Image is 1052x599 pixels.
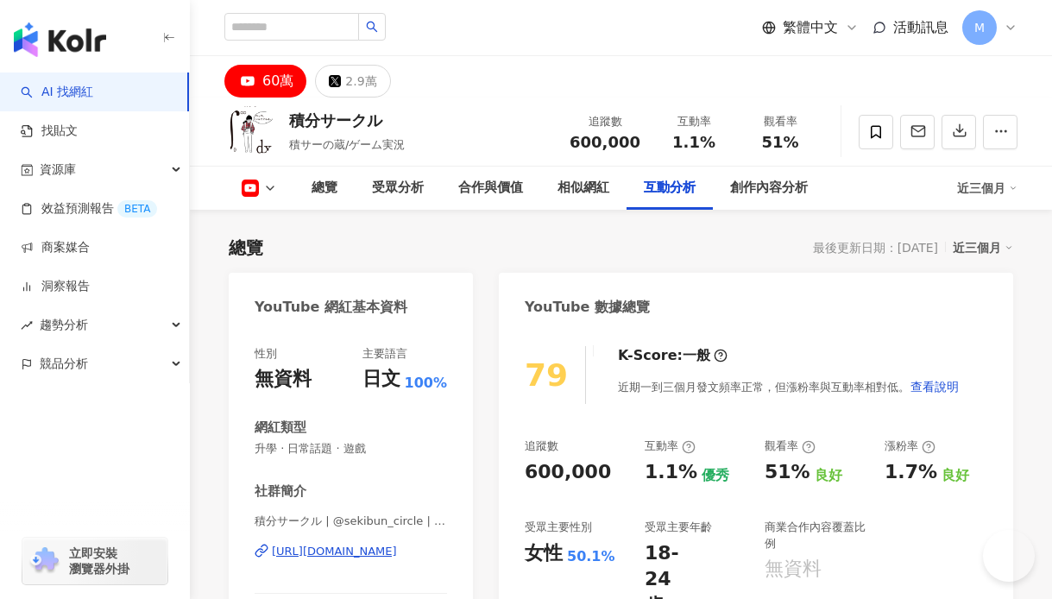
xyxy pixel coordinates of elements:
[557,178,609,199] div: 相似網紅
[458,178,523,199] div: 合作與價值
[229,236,263,260] div: 總覽
[255,366,312,393] div: 無資料
[21,239,90,256] a: 商案媒合
[345,69,376,93] div: 2.9萬
[942,466,969,485] div: 良好
[312,178,337,199] div: 總覽
[366,21,378,33] span: search
[885,438,935,454] div: 漲粉率
[372,178,424,199] div: 受眾分析
[14,22,106,57] img: logo
[21,84,93,101] a: searchAI 找網紅
[40,344,88,383] span: 競品分析
[28,547,61,575] img: chrome extension
[661,113,727,130] div: 互動率
[765,520,867,551] div: 商業合作內容覆蓋比例
[645,438,696,454] div: 互動率
[272,544,397,559] div: [URL][DOMAIN_NAME]
[730,178,808,199] div: 創作內容分析
[255,544,447,559] a: [URL][DOMAIN_NAME]
[289,138,405,151] span: 積サーの蔵/ゲーム実況
[255,298,407,317] div: YouTube 網紅基本資料
[765,459,810,486] div: 51%
[315,65,390,98] button: 2.9萬
[813,241,938,255] div: 最後更新日期：[DATE]
[783,18,838,37] span: 繁體中文
[289,110,405,131] div: 積分サークル
[885,459,937,486] div: 1.7%
[255,514,447,529] span: 積分サークル | @sekibun_circle | UC82NEkDVsBe6nAPTgR8yy7w
[21,200,157,218] a: 效益預測報告BETA
[525,540,563,567] div: 女性
[525,459,611,486] div: 600,000
[405,374,447,393] span: 100%
[362,366,400,393] div: 日文
[765,556,822,583] div: 無資料
[21,319,33,331] span: rise
[672,134,715,151] span: 1.1%
[21,278,90,295] a: 洞察報告
[21,123,78,140] a: 找貼文
[255,419,306,437] div: 網紅類型
[618,346,728,365] div: K-Score :
[525,438,558,454] div: 追蹤數
[40,150,76,189] span: 資源庫
[644,178,696,199] div: 互動分析
[765,438,816,454] div: 觀看率
[957,174,1017,202] div: 近三個月
[910,369,960,404] button: 查看說明
[224,65,306,98] button: 60萬
[683,346,710,365] div: 一般
[983,530,1035,582] iframe: Help Scout Beacon - Open
[570,113,640,130] div: 追蹤數
[255,441,447,457] span: 升學 · 日常話題 · 遊戲
[953,236,1013,259] div: 近三個月
[645,459,697,486] div: 1.1%
[570,133,640,151] span: 600,000
[747,113,813,130] div: 觀看率
[525,357,568,393] div: 79
[262,69,293,93] div: 60萬
[761,134,798,151] span: 51%
[618,369,960,404] div: 近期一到三個月發文頻率正常，但漲粉率與互動率相對低。
[645,520,712,535] div: 受眾主要年齡
[910,380,959,394] span: 查看說明
[69,545,129,577] span: 立即安裝 瀏覽器外掛
[22,538,167,584] a: chrome extension立即安裝 瀏覽器外掛
[255,346,277,362] div: 性別
[40,306,88,344] span: 趨勢分析
[815,466,842,485] div: 良好
[525,520,592,535] div: 受眾主要性別
[224,106,276,158] img: KOL Avatar
[525,298,650,317] div: YouTube 數據總覽
[255,482,306,501] div: 社群簡介
[893,19,948,35] span: 活動訊息
[362,346,407,362] div: 主要語言
[974,18,985,37] span: M
[567,547,615,566] div: 50.1%
[702,466,729,485] div: 優秀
